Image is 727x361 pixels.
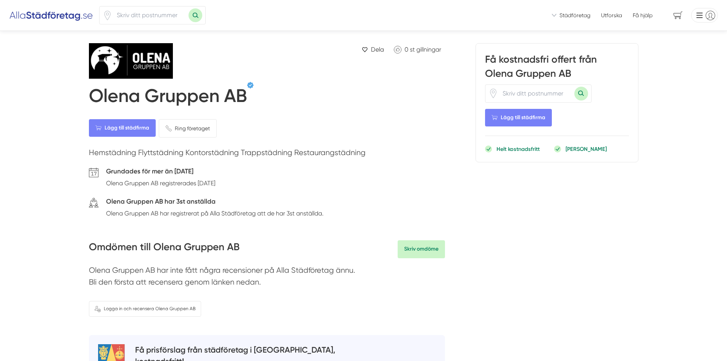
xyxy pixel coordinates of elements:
[89,264,445,292] p: Olena Gruppen AB har inte fått några recensioner på Alla Städföretag ännu. Bli den första att rec...
[633,11,653,19] span: Få hjälp
[247,82,254,89] span: Verifierat av Olsi Cekrezi
[496,145,540,153] p: Helt kostnadsfritt
[89,147,445,162] p: Hemstädning Flyttstädning Kontorstädning Trappstädning Restaurangstädning
[601,11,622,19] a: Utforska
[106,166,215,178] h5: Grundades för mer än [DATE]
[103,11,112,20] svg: Pin / Karta
[89,43,173,79] img: Logotyp Olena Gruppen AB
[104,305,195,312] span: Logga in och recensera Olena Gruppen AB
[89,119,156,137] : Lägg till städfirma
[485,53,629,84] h3: Få kostnadsfri offert från Olena Gruppen AB
[9,9,93,21] img: Alla Städföretag
[175,124,210,133] span: Ring företaget
[359,43,387,56] a: Dela
[106,209,324,218] p: Olena Gruppen AB har registrerat på Alla Städföretag att de har 3st anställda.
[488,89,498,98] svg: Pin / Karta
[668,9,688,22] span: navigation-cart
[574,87,588,100] button: Sök med postnummer
[106,178,215,188] p: Olena Gruppen AB registrerades [DATE]
[566,145,607,153] p: [PERSON_NAME]
[559,11,590,19] span: Städföretag
[89,85,247,110] h1: Olena Gruppen AB
[89,301,201,317] a: Logga in och recensera Olena Gruppen AB
[371,45,384,54] span: Dela
[398,240,445,258] a: Skriv omdöme
[106,196,324,209] h5: Olena Gruppen AB har 3st anställda
[488,89,498,98] span: Klicka för att använda din position.
[390,43,445,56] a: Klicka för att gilla Olena Gruppen AB
[405,46,408,53] span: 0
[410,46,441,53] span: st gillningar
[103,11,112,20] span: Klicka för att använda din position.
[89,240,240,258] h3: Omdömen till Olena Gruppen AB
[189,8,202,22] button: Sök med postnummer
[112,6,189,24] input: Skriv ditt postnummer
[485,109,552,126] : Lägg till städfirma
[159,119,217,138] a: Ring företaget
[498,85,574,102] input: Skriv ditt postnummer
